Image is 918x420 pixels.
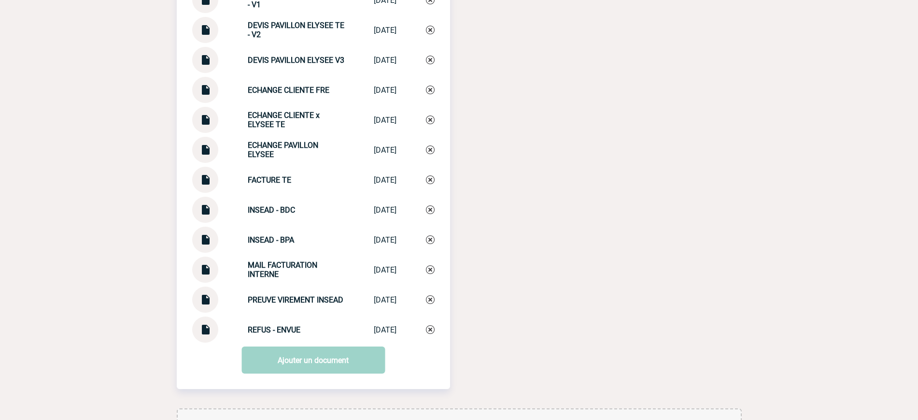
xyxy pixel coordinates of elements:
[426,26,435,34] img: Supprimer
[374,56,396,65] div: [DATE]
[426,145,435,154] img: Supprimer
[248,111,320,129] strong: ECHANGE CLIENTE x ELYSEE TE
[248,325,300,334] strong: REFUS - ENVUE
[426,265,435,274] img: Supprimer
[374,265,396,275] div: [DATE]
[426,56,435,64] img: Supprimer
[374,26,396,35] div: [DATE]
[426,235,435,244] img: Supprimer
[374,205,396,215] div: [DATE]
[374,325,396,334] div: [DATE]
[426,175,435,184] img: Supprimer
[426,205,435,214] img: Supprimer
[374,116,396,125] div: [DATE]
[248,235,294,245] strong: INSEAD - BPA
[426,325,435,334] img: Supprimer
[374,175,396,185] div: [DATE]
[374,145,396,155] div: [DATE]
[374,235,396,245] div: [DATE]
[248,141,318,159] strong: ECHANGE PAVILLON ELYSEE
[248,86,329,95] strong: ECHANGE CLIENTE FRE
[241,347,385,374] a: Ajouter un document
[248,205,295,215] strong: INSEAD - BDC
[426,295,435,304] img: Supprimer
[374,86,396,95] div: [DATE]
[248,295,343,304] strong: PREUVE VIREMENT INSEAD
[248,175,291,185] strong: FACTURE TE
[248,261,317,279] strong: MAIL FACTURATION INTERNE
[426,86,435,94] img: Supprimer
[426,116,435,124] img: Supprimer
[374,295,396,304] div: [DATE]
[248,21,344,39] strong: DEVIS PAVILLON ELYSEE TE - V2
[248,56,344,65] strong: DEVIS PAVILLON ELYSEE V3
